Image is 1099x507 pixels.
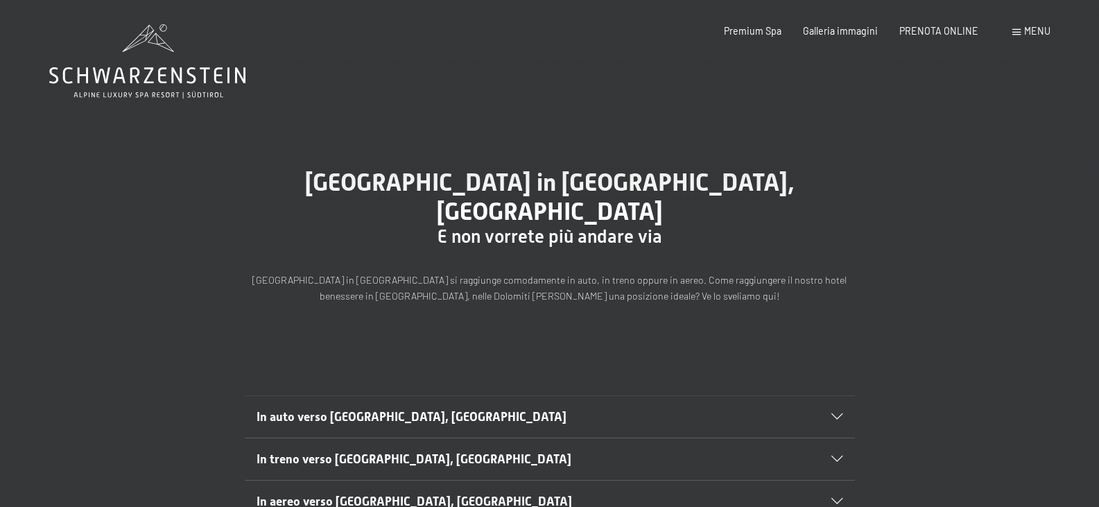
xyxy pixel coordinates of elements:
a: PRENOTA ONLINE [899,25,978,37]
p: [GEOGRAPHIC_DATA] in [GEOGRAPHIC_DATA] si raggiunge comodamente in auto, in treno oppure in aereo... [245,273,855,304]
span: In treno verso [GEOGRAPHIC_DATA], [GEOGRAPHIC_DATA] [257,452,571,466]
span: Menu [1024,25,1050,37]
span: In auto verso [GEOGRAPHIC_DATA], [GEOGRAPHIC_DATA] [257,410,566,424]
span: [GEOGRAPHIC_DATA] in [GEOGRAPHIC_DATA], [GEOGRAPHIC_DATA] [305,168,795,225]
a: Galleria immagini [803,25,878,37]
a: Premium Spa [724,25,781,37]
span: E non vorrete più andare via [438,226,662,247]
